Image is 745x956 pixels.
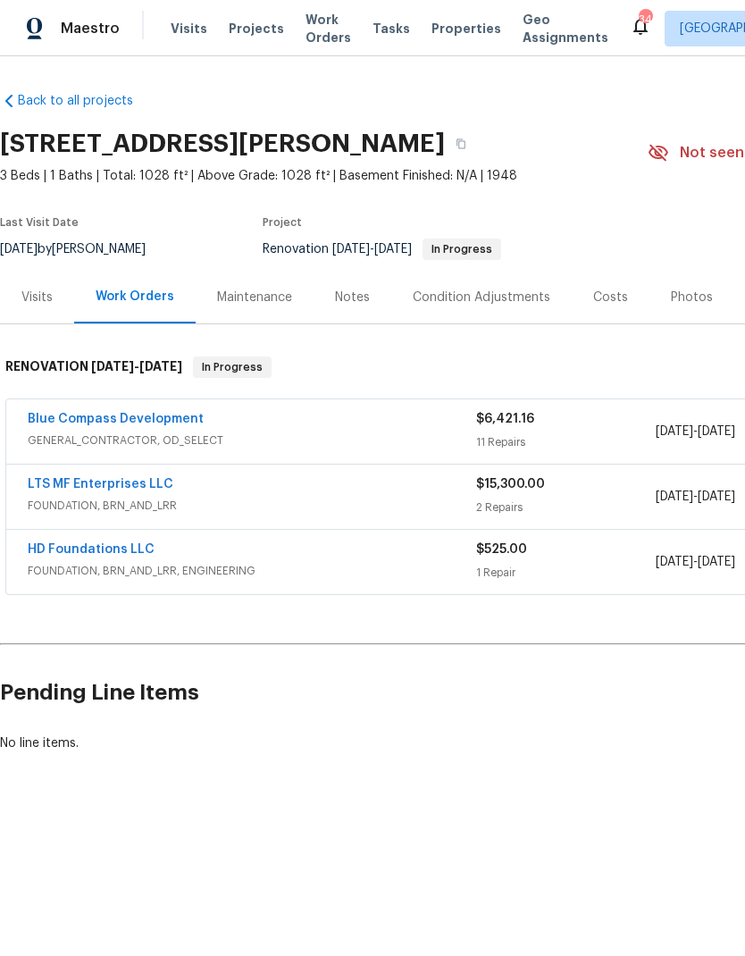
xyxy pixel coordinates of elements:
span: Properties [431,20,501,38]
span: GENERAL_CONTRACTOR, OD_SELECT [28,432,476,449]
span: [DATE] [656,491,693,503]
div: 1 Repair [476,564,656,582]
span: In Progress [424,244,499,255]
a: HD Foundations LLC [28,543,155,556]
span: - [656,423,735,440]
div: Notes [335,289,370,306]
div: Visits [21,289,53,306]
span: [DATE] [374,243,412,256]
a: Blue Compass Development [28,413,204,425]
h6: RENOVATION [5,356,182,378]
span: [DATE] [698,491,735,503]
span: $6,421.16 [476,413,534,425]
span: - [656,553,735,571]
span: $15,300.00 [476,478,545,491]
span: [DATE] [656,425,693,438]
div: Costs [593,289,628,306]
button: Copy Address [445,128,477,160]
span: FOUNDATION, BRN_AND_LRR, ENGINEERING [28,562,476,580]
span: [DATE] [332,243,370,256]
span: [DATE] [656,556,693,568]
span: FOUNDATION, BRN_AND_LRR [28,497,476,515]
span: Geo Assignments [523,11,608,46]
span: Projects [229,20,284,38]
span: - [91,360,182,373]
a: LTS MF Enterprises LLC [28,478,173,491]
span: - [332,243,412,256]
div: Condition Adjustments [413,289,550,306]
span: Renovation [263,243,501,256]
div: 2 Repairs [476,499,656,516]
div: 11 Repairs [476,433,656,451]
span: [DATE] [91,360,134,373]
div: 34 [639,11,651,29]
span: Work Orders [306,11,351,46]
span: [DATE] [139,360,182,373]
span: Tasks [372,22,410,35]
div: Maintenance [217,289,292,306]
span: Project [263,217,302,228]
span: [DATE] [698,556,735,568]
span: [DATE] [698,425,735,438]
div: Work Orders [96,288,174,306]
span: $525.00 [476,543,527,556]
span: Maestro [61,20,120,38]
span: In Progress [195,358,270,376]
span: - [656,488,735,506]
div: Photos [671,289,713,306]
span: Visits [171,20,207,38]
